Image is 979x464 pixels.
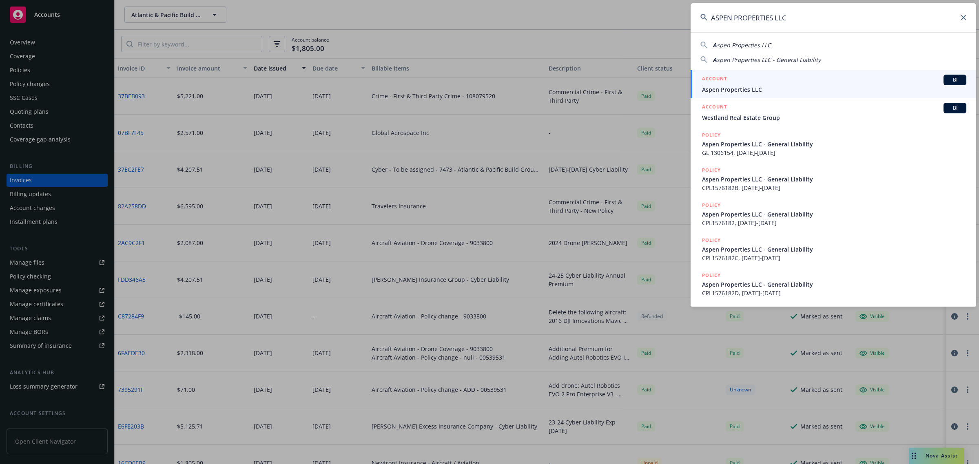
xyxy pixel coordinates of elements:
[702,75,727,84] h5: ACCOUNT
[702,245,966,254] span: Aspen Properties LLC - General Liability
[691,3,976,32] input: Search...
[702,148,966,157] span: GL 1306154, [DATE]-[DATE]
[691,161,976,197] a: POLICYAspen Properties LLC - General LiabilityCPL1576182B, [DATE]-[DATE]
[691,267,976,302] a: POLICYAspen Properties LLC - General LiabilityCPL1576182D, [DATE]-[DATE]
[702,289,966,297] span: CPL1576182D, [DATE]-[DATE]
[691,197,976,232] a: POLICYAspen Properties LLC - General LiabilityCPL1576182, [DATE]-[DATE]
[702,254,966,262] span: CPL1576182C, [DATE]-[DATE]
[702,85,966,94] span: Aspen Properties LLC
[691,98,976,126] a: ACCOUNTBIWestland Real Estate Group
[702,210,966,219] span: Aspen Properties LLC - General Liability
[717,56,821,64] span: spen Properties LLC - General Liability
[702,140,966,148] span: Aspen Properties LLC - General Liability
[702,166,721,174] h5: POLICY
[702,183,966,192] span: CPL1576182B, [DATE]-[DATE]
[702,219,966,227] span: CPL1576182, [DATE]-[DATE]
[702,236,721,244] h5: POLICY
[691,126,976,161] a: POLICYAspen Properties LLC - General LiabilityGL 1306154, [DATE]-[DATE]
[702,113,966,122] span: Westland Real Estate Group
[947,76,963,84] span: BI
[702,271,721,279] h5: POLICY
[702,175,966,183] span: Aspen Properties LLC - General Liability
[691,70,976,98] a: ACCOUNTBIAspen Properties LLC
[691,232,976,267] a: POLICYAspen Properties LLC - General LiabilityCPL1576182C, [DATE]-[DATE]
[713,56,717,64] span: A
[702,280,966,289] span: Aspen Properties LLC - General Liability
[702,131,721,139] h5: POLICY
[713,41,717,49] span: A
[702,103,727,113] h5: ACCOUNT
[702,201,721,209] h5: POLICY
[947,104,963,112] span: BI
[717,41,771,49] span: spen Properties LLC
